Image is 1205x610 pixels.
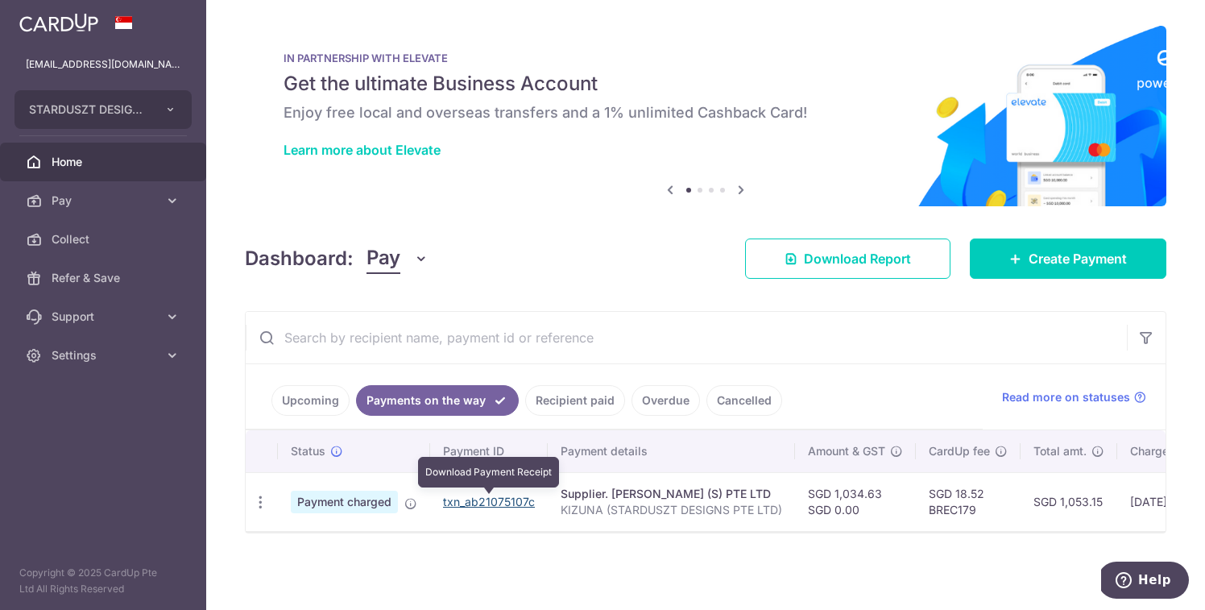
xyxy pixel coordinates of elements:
a: Create Payment [970,239,1166,279]
img: Renovation banner [245,26,1166,206]
span: Download Report [804,249,911,268]
a: Overdue [631,385,700,416]
span: Read more on statuses [1002,389,1130,405]
p: IN PARTNERSHIP WITH ELEVATE [284,52,1128,64]
td: SGD 18.52 BREC179 [916,472,1021,531]
a: txn_ab21075107c [443,495,535,508]
span: Charge date [1130,443,1196,459]
h6: Enjoy free local and overseas transfers and a 1% unlimited Cashback Card! [284,103,1128,122]
td: SGD 1,034.63 SGD 0.00 [795,472,916,531]
span: STARDUSZT DESIGNS PRIVATE LIMITED [29,102,148,118]
span: CardUp fee [929,443,990,459]
p: KIZUNA (STARDUSZT DESIGNS PTE LTD) [561,502,782,518]
span: Create Payment [1029,249,1127,268]
span: Status [291,443,325,459]
button: Pay [366,243,429,274]
div: Supplier. [PERSON_NAME] (S) PTE LTD [561,486,782,502]
span: Refer & Save [52,270,158,286]
span: Pay [52,193,158,209]
td: SGD 1,053.15 [1021,472,1117,531]
input: Search by recipient name, payment id or reference [246,312,1127,363]
a: Read more on statuses [1002,389,1146,405]
span: Home [52,154,158,170]
a: Payments on the way [356,385,519,416]
span: Settings [52,347,158,363]
h5: Get the ultimate Business Account [284,71,1128,97]
button: STARDUSZT DESIGNS PRIVATE LIMITED [14,90,192,129]
a: Recipient paid [525,385,625,416]
a: Download Report [745,239,950,279]
th: Payment details [548,430,795,472]
h4: Dashboard: [245,244,354,273]
a: Upcoming [271,385,350,416]
th: Payment ID [430,430,548,472]
span: Total amt. [1033,443,1087,459]
a: Learn more about Elevate [284,142,441,158]
iframe: Opens a widget where you can find more information [1101,562,1189,602]
span: Collect [52,231,158,247]
span: Amount & GST [808,443,885,459]
img: CardUp [19,13,98,32]
div: Download Payment Receipt [418,457,559,488]
span: Payment charged [291,491,398,513]
span: Pay [366,243,400,274]
a: Cancelled [706,385,782,416]
p: [EMAIL_ADDRESS][DOMAIN_NAME] [26,56,180,73]
span: Support [52,309,158,325]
